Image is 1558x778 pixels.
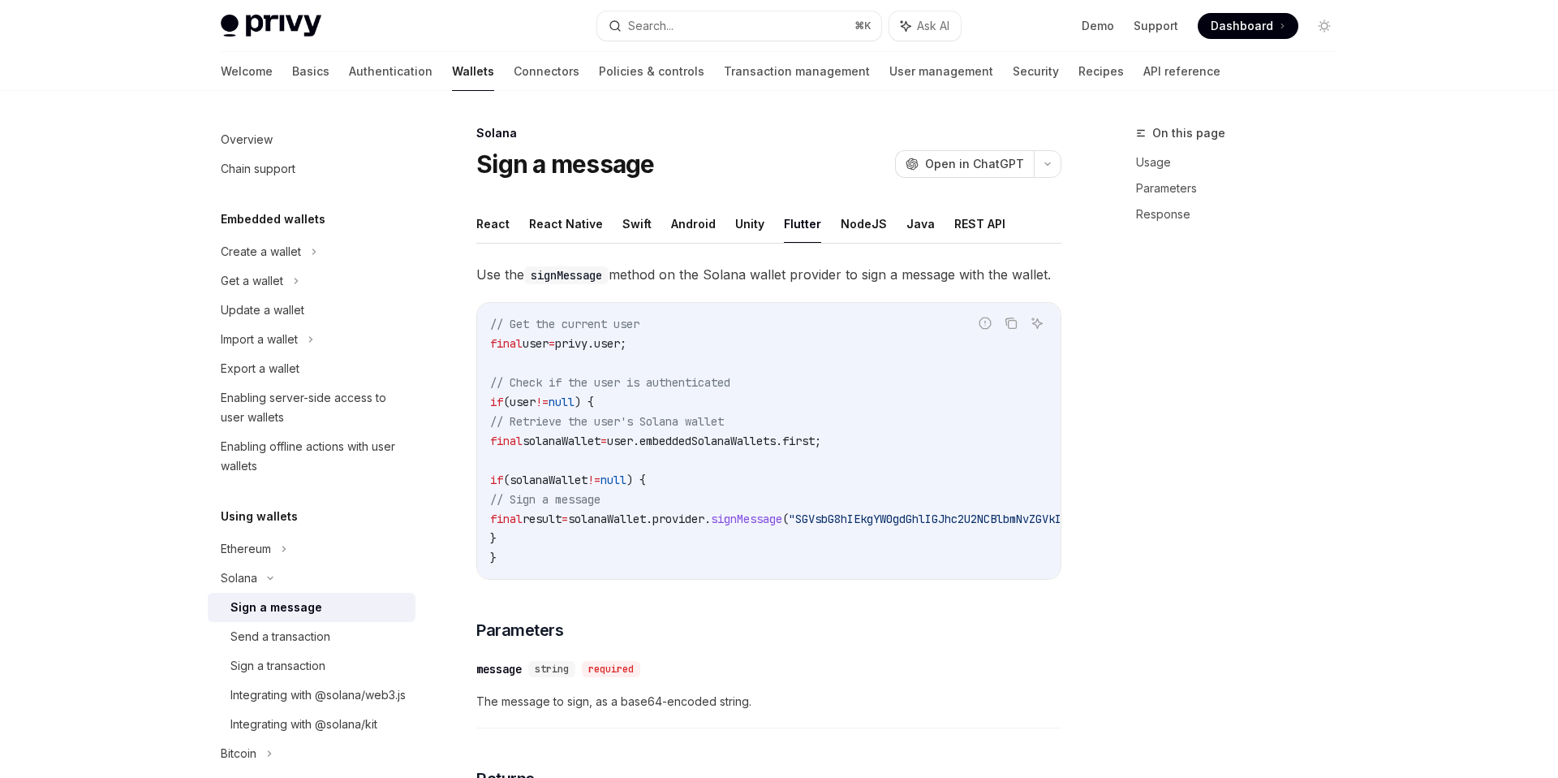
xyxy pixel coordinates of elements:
span: = [562,512,568,526]
button: React [476,205,510,243]
span: final [490,336,523,351]
a: Sign a message [208,593,415,622]
a: Overview [208,125,415,154]
span: string [535,663,569,676]
span: solanaWallet.provider. [568,512,711,526]
span: user [523,336,549,351]
a: Update a wallet [208,296,415,325]
a: API reference [1143,52,1220,91]
div: Import a wallet [221,330,298,349]
span: = [600,434,607,448]
span: // Check if the user is authenticated [490,375,730,390]
span: null [549,395,575,409]
span: user.embeddedSolanaWallets.first; [607,434,821,448]
button: Copy the contents from the code block [1001,313,1022,334]
span: Ask AI [917,18,949,34]
h5: Embedded wallets [221,210,325,229]
a: Send a transaction [208,622,415,651]
h5: Using wallets [221,507,298,526]
div: Update a wallet [221,300,304,320]
a: Dashboard [1198,13,1298,39]
a: Support [1134,18,1178,34]
span: if [490,473,503,487]
div: Solana [221,568,257,588]
span: } [490,551,497,565]
span: null [600,473,626,487]
a: Enabling server-side access to user wallets [208,383,415,432]
div: Solana [476,125,1061,141]
span: // Sign a message [490,492,600,507]
button: Swift [622,205,652,243]
span: Parameters [476,619,563,642]
a: Authentication [349,52,433,91]
a: Integrating with @solana/kit [208,710,415,739]
div: Chain support [221,159,295,179]
span: solanaWallet [523,434,600,448]
a: Usage [1136,149,1350,175]
button: Report incorrect code [975,313,996,334]
span: final [490,434,523,448]
span: Use the method on the Solana wallet provider to sign a message with the wallet. [476,263,1061,286]
div: Send a transaction [230,627,330,646]
h1: Sign a message [476,149,655,179]
span: The message to sign, as a base64-encoded string. [476,692,1061,711]
span: Open in ChatGPT [925,156,1024,172]
button: Search...⌘K [597,11,881,41]
div: required [582,661,640,677]
div: Ethereum [221,539,271,559]
div: Enabling offline actions with user wallets [221,437,406,476]
button: NodeJS [841,205,887,243]
a: Sign a transaction [208,651,415,681]
span: result [523,512,562,526]
button: React Native [529,205,603,243]
button: Toggle dark mode [1311,13,1337,39]
a: Policies & controls [599,52,704,91]
a: Wallets [452,52,494,91]
a: Basics [292,52,329,91]
a: Recipes [1078,52,1124,91]
div: Integrating with @solana/kit [230,715,377,734]
img: light logo [221,15,321,37]
span: != [587,473,600,487]
div: Overview [221,130,273,149]
div: Sign a message [230,598,322,617]
div: message [476,661,522,677]
a: Integrating with @solana/web3.js [208,681,415,710]
span: ) { [626,473,646,487]
button: Android [671,205,716,243]
a: Demo [1082,18,1114,34]
a: Security [1013,52,1059,91]
div: Search... [628,16,674,36]
div: Bitcoin [221,744,256,763]
span: // Get the current user [490,317,639,331]
span: } [490,531,497,546]
div: Sign a transaction [230,656,325,676]
div: Enabling server-side access to user wallets [221,388,406,427]
button: Unity [735,205,764,243]
button: Java [906,205,935,243]
span: (user [503,395,536,409]
code: signMessage [524,266,609,284]
span: ⌘ K [854,19,872,32]
span: if [490,395,503,409]
span: signMessage [711,512,782,526]
a: Response [1136,201,1350,227]
a: Transaction management [724,52,870,91]
a: Export a wallet [208,354,415,383]
span: ) { [575,395,594,409]
a: Welcome [221,52,273,91]
span: privy.user; [555,336,626,351]
div: Create a wallet [221,242,301,261]
a: Chain support [208,154,415,184]
span: // Retrieve the user's Solana wallet [490,414,724,429]
button: Flutter [784,205,821,243]
a: Parameters [1136,175,1350,201]
div: Get a wallet [221,271,283,291]
button: Open in ChatGPT [895,150,1034,178]
button: Ask AI [889,11,961,41]
button: REST API [954,205,1005,243]
a: User management [889,52,993,91]
span: final [490,512,523,526]
button: Ask AI [1026,313,1048,334]
div: Integrating with @solana/web3.js [230,685,406,705]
